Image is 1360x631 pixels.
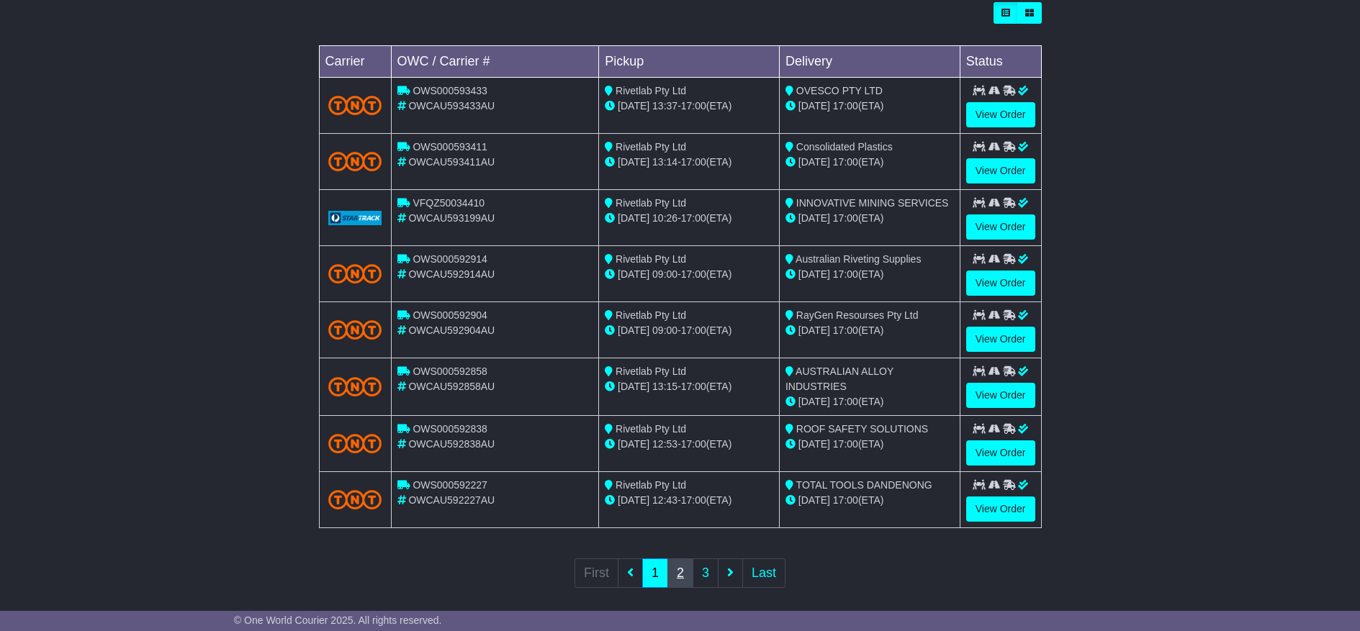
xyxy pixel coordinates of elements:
div: (ETA) [785,493,954,508]
span: Rivetlab Pty Ltd [616,141,686,153]
span: [DATE] [618,268,649,280]
span: [DATE] [618,212,649,224]
span: 17:00 [681,100,706,112]
span: Rivetlab Pty Ltd [616,423,686,435]
a: View Order [966,440,1035,466]
div: (ETA) [785,323,954,338]
span: [DATE] [798,268,830,280]
a: 1 [642,558,668,588]
span: 10:26 [652,212,677,224]
span: 13:37 [652,100,677,112]
span: © One World Courier 2025. All rights reserved. [234,614,442,626]
span: OWS000592838 [413,423,487,435]
td: Pickup [599,46,780,78]
span: 17:00 [681,494,706,506]
a: View Order [966,158,1035,183]
img: TNT_Domestic.png [328,264,382,283]
span: OWCAU592838AU [408,438,495,450]
td: OWC / Carrier # [391,46,599,78]
span: [DATE] [618,100,649,112]
div: (ETA) [785,155,954,170]
td: Status [960,46,1041,78]
span: Australian Riveting Supplies [796,253,921,265]
a: 3 [693,558,719,588]
div: - (ETA) [605,99,773,114]
span: 17:00 [681,381,706,392]
span: 17:00 [833,324,858,336]
span: [DATE] [798,212,830,224]
div: - (ETA) [605,155,773,170]
a: View Order [966,214,1035,240]
span: OWS000593433 [413,85,487,96]
span: 17:00 [681,212,706,224]
img: TNT_Domestic.png [328,96,382,115]
div: (ETA) [785,267,954,282]
span: 12:53 [652,438,677,450]
span: 17:00 [833,438,858,450]
span: [DATE] [798,494,830,506]
span: [DATE] [798,100,830,112]
span: INNOVATIVE MINING SERVICES [796,197,949,209]
span: Rivetlab Pty Ltd [616,366,686,377]
a: View Order [966,496,1035,522]
a: View Order [966,383,1035,408]
div: - (ETA) [605,211,773,226]
div: - (ETA) [605,379,773,394]
span: Rivetlab Pty Ltd [616,85,686,96]
span: 17:00 [681,324,706,336]
span: AUSTRALIAN ALLOY INDUSTRIES [785,366,893,392]
div: - (ETA) [605,493,773,508]
img: TNT_Domestic.png [328,320,382,340]
span: 17:00 [681,438,706,450]
span: Consolidated Plastics [796,141,893,153]
img: TNT_Domestic.png [328,152,382,171]
span: OWCAU592914AU [408,268,495,280]
td: Carrier [319,46,391,78]
img: TNT_Domestic.png [328,490,382,509]
span: OWS000592858 [413,366,487,377]
img: TNT_Domestic.png [328,377,382,396]
div: (ETA) [785,211,954,226]
span: TOTAL TOOLS DANDENONG [796,479,932,491]
span: OWS000592227 [413,479,487,491]
span: [DATE] [798,438,830,450]
span: 09:00 [652,268,677,280]
span: OVESCO PTY LTD [796,85,883,96]
div: (ETA) [785,394,954,409]
span: 12:43 [652,494,677,506]
span: 17:00 [833,396,858,407]
a: View Order [966,102,1035,127]
div: - (ETA) [605,437,773,452]
span: OWCAU593433AU [408,100,495,112]
div: (ETA) [785,437,954,452]
span: [DATE] [618,438,649,450]
img: TNT_Domestic.png [328,434,382,453]
td: Delivery [779,46,960,78]
a: 2 [667,558,693,588]
span: Rivetlab Pty Ltd [616,197,686,209]
div: (ETA) [785,99,954,114]
span: 17:00 [681,268,706,280]
span: ROOF SAFETY SOLUTIONS [796,423,928,435]
span: Rivetlab Pty Ltd [616,253,686,265]
span: RayGen Resourses Pty Ltd [796,309,919,321]
span: OWCAU593199AU [408,212,495,224]
span: [DATE] [798,156,830,168]
span: [DATE] [618,156,649,168]
span: OWS000593411 [413,141,487,153]
span: 17:00 [833,100,858,112]
span: 13:15 [652,381,677,392]
a: Last [742,558,785,588]
span: 17:00 [833,494,858,506]
span: OWCAU592904AU [408,324,495,336]
span: [DATE] [798,396,830,407]
div: - (ETA) [605,267,773,282]
span: [DATE] [618,494,649,506]
span: OWCAU592858AU [408,381,495,392]
span: OWS000592914 [413,253,487,265]
div: - (ETA) [605,323,773,338]
span: [DATE] [618,381,649,392]
span: Rivetlab Pty Ltd [616,479,686,491]
a: View Order [966,327,1035,352]
span: 17:00 [681,156,706,168]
